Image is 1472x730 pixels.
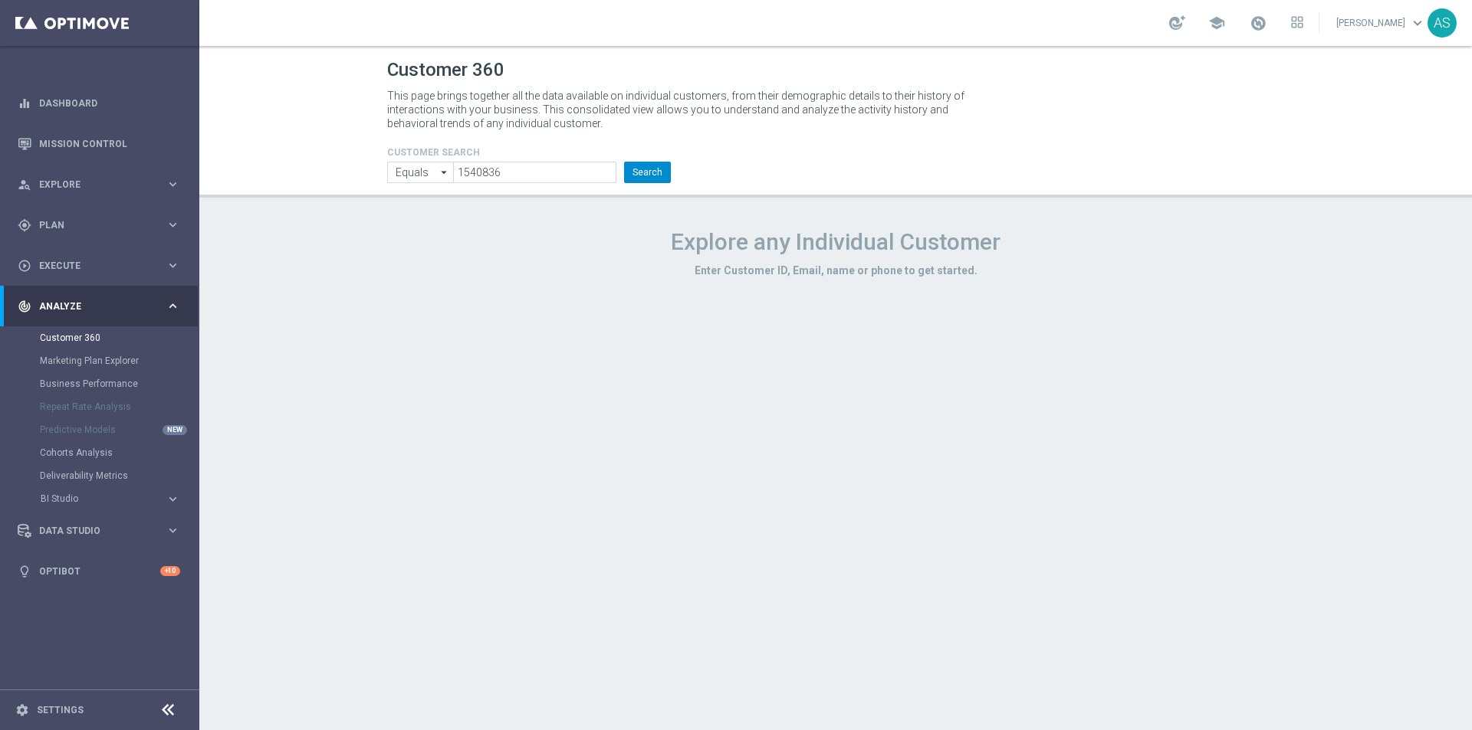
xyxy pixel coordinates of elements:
div: Optibot [18,551,180,591]
span: keyboard_arrow_down [1409,15,1426,31]
button: Mission Control [17,138,181,150]
i: track_changes [18,300,31,313]
a: Optibot [39,551,160,591]
div: Predictive Models [40,418,198,441]
i: keyboard_arrow_right [166,177,180,192]
span: Plan [39,221,166,230]
h1: Explore any Individual Customer [387,228,1284,256]
i: person_search [18,178,31,192]
a: Cohorts Analysis [40,447,159,459]
div: Data Studio [18,524,166,538]
a: Dashboard [39,83,180,123]
div: Repeat Rate Analysis [40,395,198,418]
i: keyboard_arrow_right [166,218,180,232]
div: BI Studio [41,494,166,503]
div: Analyze [18,300,166,313]
div: Explore [18,178,166,192]
div: Dashboard [18,83,180,123]
i: keyboard_arrow_right [166,299,180,313]
input: Enter CID, Email, name or phone [387,162,453,183]
div: NEW [163,425,187,435]
p: This page brings together all the data available on individual customers, from their demographic ... [387,89,978,130]
div: Mission Control [18,123,180,164]
div: Deliverability Metrics [40,464,198,487]
div: BI Studio [40,487,198,510]
button: gps_fixed Plan keyboard_arrow_right [17,219,181,231]
div: Plan [18,218,166,232]
div: Execute [18,259,166,273]
span: Data Studio [39,526,166,535]
button: play_circle_outline Execute keyboard_arrow_right [17,260,181,272]
i: gps_fixed [18,218,31,232]
i: arrow_drop_down [437,162,452,182]
span: Execute [39,261,166,270]
button: Data Studio keyboard_arrow_right [17,525,181,537]
div: Marketing Plan Explorer [40,349,198,372]
i: equalizer [18,97,31,110]
a: Marketing Plan Explorer [40,355,159,367]
i: play_circle_outline [18,259,31,273]
a: Settings [37,705,84,715]
a: Mission Control [39,123,180,164]
span: BI Studio [41,494,150,503]
h1: Customer 360 [387,59,1284,81]
i: keyboard_arrow_right [166,492,180,506]
span: Analyze [39,302,166,311]
input: Enter CID, Email, name or phone [453,162,616,183]
button: person_search Explore keyboard_arrow_right [17,178,181,191]
a: [PERSON_NAME]keyboard_arrow_down [1335,11,1428,34]
i: settings [15,703,29,717]
a: Customer 360 [40,332,159,344]
button: BI Studio keyboard_arrow_right [40,493,181,505]
i: keyboard_arrow_right [166,523,180,538]
h4: CUSTOMER SEARCH [387,147,671,158]
div: +10 [160,566,180,576]
a: Business Performance [40,378,159,390]
button: Search [624,162,671,183]
div: Cohorts Analysis [40,441,198,464]
div: AS [1428,8,1457,38]
button: track_changes Analyze keyboard_arrow_right [17,300,181,313]
div: Customer 360 [40,326,198,349]
span: school [1208,15,1225,31]
div: Business Performance [40,372,198,395]
button: equalizer Dashboard [17,97,181,110]
button: lightbulb Optibot +10 [17,565,181,578]
h3: Enter Customer ID, Email, name or phone to get started. [387,264,1284,277]
i: keyboard_arrow_right [166,258,180,273]
i: lightbulb [18,565,31,578]
a: Deliverability Metrics [40,470,159,482]
span: Explore [39,180,166,189]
